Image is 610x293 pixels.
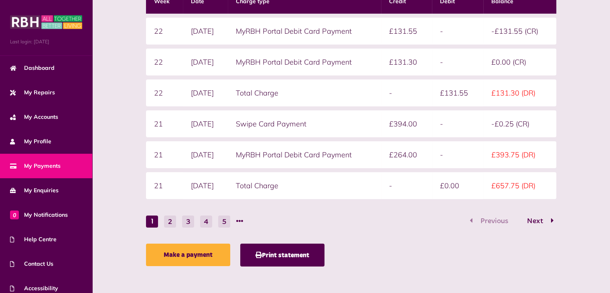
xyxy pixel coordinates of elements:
td: 22 [146,79,183,106]
span: My Payments [10,162,61,170]
span: Accessibility [10,284,58,293]
span: Dashboard [10,64,55,72]
td: £394.00 [381,110,432,137]
td: 21 [146,172,183,199]
td: £131.55 [381,18,432,45]
td: MyRBH Portal Debit Card Payment [228,18,381,45]
a: Make a payment [146,244,230,266]
td: [DATE] [183,18,228,45]
td: £0.00 (CR) [483,49,556,75]
button: Go to page 3 [182,216,194,228]
td: MyRBH Portal Debit Card Payment [228,49,381,75]
img: MyRBH [10,14,82,30]
td: MyRBH Portal Debit Card Payment [228,141,381,168]
td: - [432,110,483,137]
td: - [432,49,483,75]
button: Go to page 5 [218,216,230,228]
td: [DATE] [183,110,228,137]
button: Go to page 2 [164,216,176,228]
span: My Repairs [10,88,55,97]
td: £264.00 [381,141,432,168]
td: £657.75 (DR) [483,172,556,199]
td: [DATE] [183,79,228,106]
td: - [381,79,432,106]
td: £131.30 [381,49,432,75]
button: Go to page 4 [200,216,212,228]
td: Total Charge [228,79,381,106]
span: My Accounts [10,113,58,121]
span: Contact Us [10,260,53,268]
td: [DATE] [183,172,228,199]
td: 22 [146,18,183,45]
td: 22 [146,49,183,75]
td: £131.30 (DR) [483,79,556,106]
td: - [381,172,432,199]
span: Help Centre [10,235,57,244]
td: - [432,141,483,168]
td: 21 [146,110,183,137]
td: - [432,18,483,45]
span: My Notifications [10,211,68,219]
td: -£131.55 (CR) [483,18,556,45]
span: My Profile [10,137,51,146]
td: Total Charge [228,172,381,199]
td: £0.00 [432,172,483,199]
button: Print statement [240,244,324,267]
button: Go to page 2 [519,216,556,227]
span: Next [521,218,549,225]
td: 21 [146,141,183,168]
td: £393.75 (DR) [483,141,556,168]
td: Swipe Card Payment [228,110,381,137]
span: My Enquiries [10,186,59,195]
span: Last login: [DATE] [10,38,82,45]
td: -£0.25 (CR) [483,110,556,137]
span: 0 [10,210,19,219]
td: [DATE] [183,141,228,168]
td: [DATE] [183,49,228,75]
td: £131.55 [432,79,483,106]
